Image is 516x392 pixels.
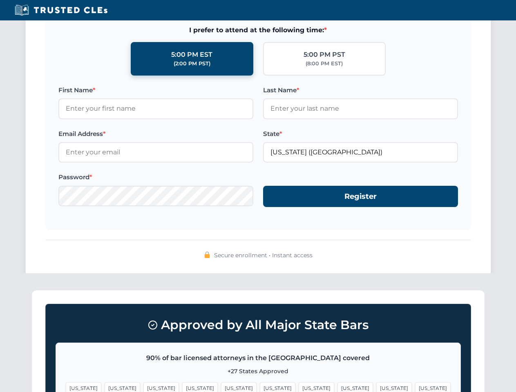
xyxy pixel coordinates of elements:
[58,25,458,36] span: I prefer to attend at the following time:
[12,4,110,16] img: Trusted CLEs
[58,172,253,182] label: Password
[58,98,253,119] input: Enter your first name
[171,49,212,60] div: 5:00 PM EST
[56,314,461,336] h3: Approved by All Major State Bars
[58,85,253,95] label: First Name
[263,186,458,207] button: Register
[304,49,345,60] div: 5:00 PM PST
[58,142,253,163] input: Enter your email
[263,85,458,95] label: Last Name
[214,251,313,260] span: Secure enrollment • Instant access
[66,367,451,376] p: +27 States Approved
[66,353,451,363] p: 90% of bar licensed attorneys in the [GEOGRAPHIC_DATA] covered
[204,252,210,258] img: 🔒
[263,129,458,139] label: State
[306,60,343,68] div: (8:00 PM EST)
[174,60,210,68] div: (2:00 PM PST)
[263,142,458,163] input: California (CA)
[58,129,253,139] label: Email Address
[263,98,458,119] input: Enter your last name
